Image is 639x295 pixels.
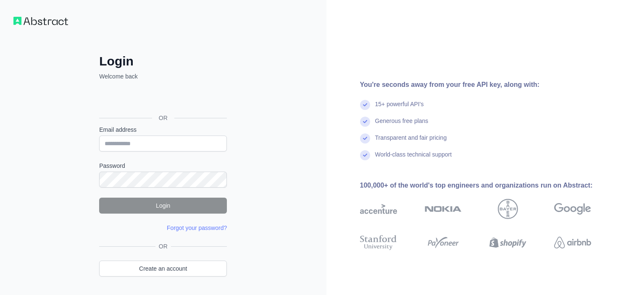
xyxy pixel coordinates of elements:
a: Create an account [99,261,227,277]
img: stanford university [360,233,397,252]
img: Workflow [13,17,68,25]
span: OR [155,242,171,251]
span: OR [152,114,174,122]
img: check mark [360,117,370,127]
label: Password [99,162,227,170]
img: check mark [360,150,370,160]
img: accenture [360,199,397,219]
img: airbnb [554,233,591,252]
button: Login [99,198,227,214]
img: bayer [498,199,518,219]
div: You're seconds away from your free API key, along with: [360,80,618,90]
h2: Login [99,54,227,69]
img: check mark [360,100,370,110]
div: 100,000+ of the world's top engineers and organizations run on Abstract: [360,180,618,191]
div: Transparent and fair pricing [375,133,447,150]
p: Welcome back [99,72,227,81]
img: nokia [425,199,462,219]
img: google [554,199,591,219]
img: check mark [360,133,370,144]
div: Generous free plans [375,117,429,133]
label: Email address [99,125,227,134]
img: shopify [489,233,526,252]
img: payoneer [425,233,462,252]
div: 15+ powerful API's [375,100,424,117]
div: World-class technical support [375,150,452,167]
iframe: Sign in with Google Button [95,90,229,108]
a: Forgot your password? [167,225,227,231]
